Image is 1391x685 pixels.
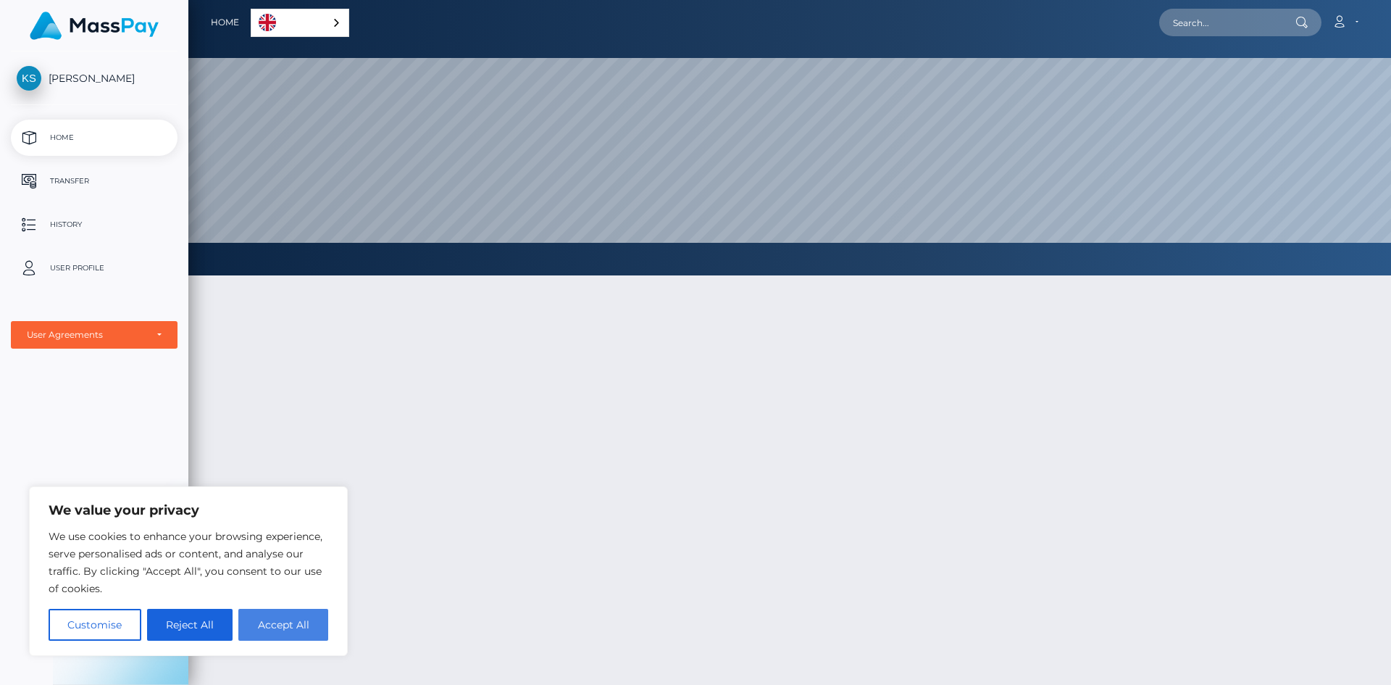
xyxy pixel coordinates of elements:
[17,257,172,279] p: User Profile
[251,9,349,37] aside: Language selected: English
[147,609,233,641] button: Reject All
[29,486,348,656] div: We value your privacy
[17,214,172,236] p: History
[49,609,141,641] button: Customise
[11,207,177,243] a: History
[211,7,239,38] a: Home
[251,9,348,36] a: English
[1159,9,1295,36] input: Search...
[11,163,177,199] a: Transfer
[251,9,349,37] div: Language
[11,72,177,85] span: [PERSON_NAME]
[17,170,172,192] p: Transfer
[27,329,146,341] div: User Agreements
[11,321,177,349] button: User Agreements
[238,609,328,641] button: Accept All
[11,120,177,156] a: Home
[49,502,328,519] p: We value your privacy
[11,250,177,286] a: User Profile
[49,528,328,597] p: We use cookies to enhance your browsing experience, serve personalised ads or content, and analys...
[30,12,159,40] img: MassPay
[17,127,172,149] p: Home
